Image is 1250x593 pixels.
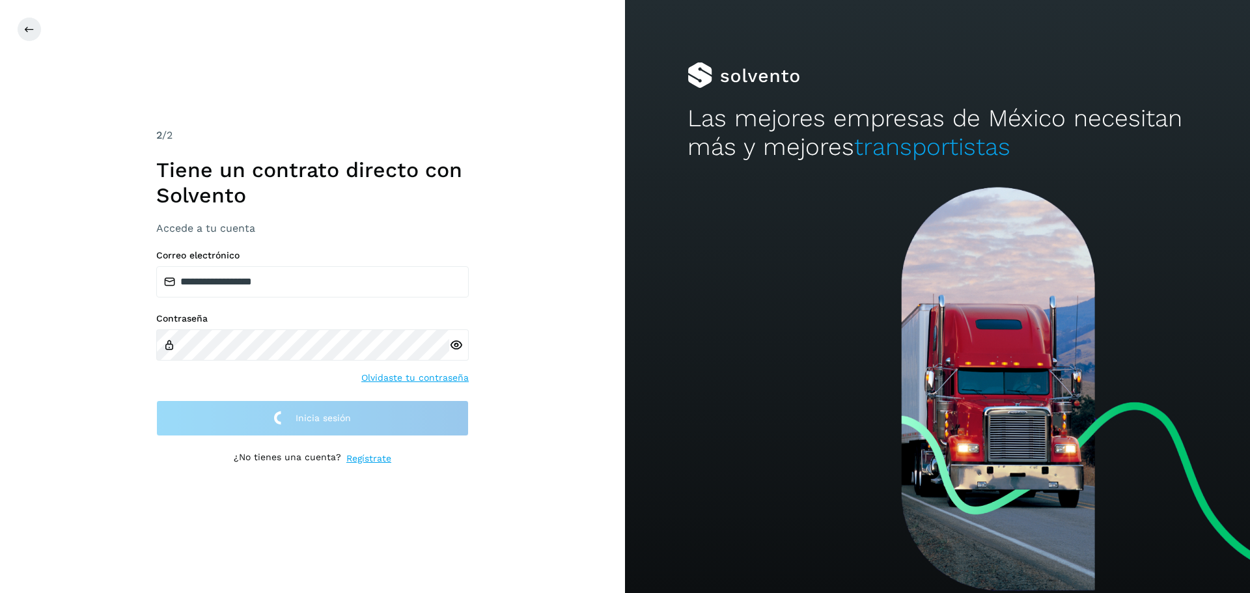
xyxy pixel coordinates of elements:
a: Olvidaste tu contraseña [361,371,469,385]
h1: Tiene un contrato directo con Solvento [156,158,469,208]
a: Regístrate [346,452,391,465]
p: ¿No tienes una cuenta? [234,452,341,465]
div: /2 [156,128,469,143]
label: Contraseña [156,313,469,324]
h2: Las mejores empresas de México necesitan más y mejores [687,104,1187,162]
span: 2 [156,129,162,141]
button: Inicia sesión [156,400,469,436]
span: transportistas [854,133,1010,161]
span: Inicia sesión [296,413,351,422]
h3: Accede a tu cuenta [156,222,469,234]
label: Correo electrónico [156,250,469,261]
